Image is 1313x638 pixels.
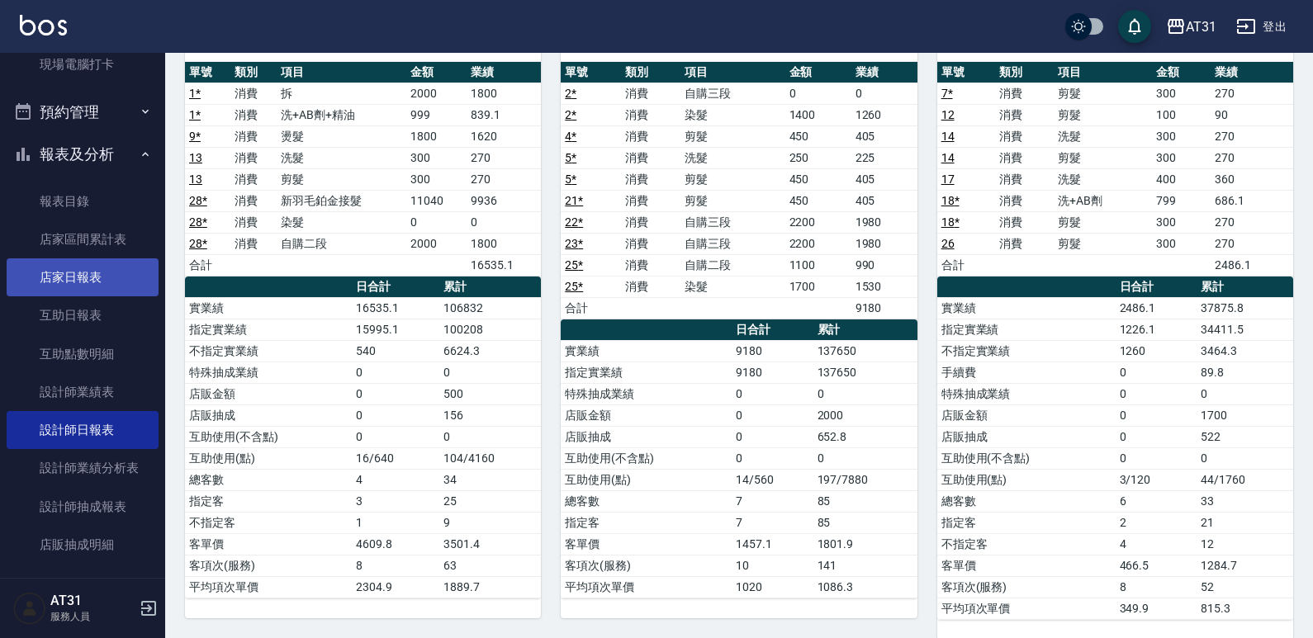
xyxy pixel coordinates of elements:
td: 拆 [277,83,406,104]
td: 消費 [621,190,681,211]
th: 金額 [785,62,851,83]
th: 單號 [185,62,230,83]
td: 消費 [230,168,276,190]
td: 2000 [813,404,917,426]
td: 特殊抽成業績 [185,362,352,383]
td: 7 [732,512,813,533]
td: 522 [1197,426,1293,447]
td: 客單價 [185,533,352,555]
table: a dense table [185,62,541,276]
td: 0 [1116,404,1197,426]
td: 44/1760 [1197,469,1293,490]
td: 0 [813,383,917,404]
td: 137650 [813,362,917,383]
td: 消費 [621,276,681,297]
td: 合計 [185,254,230,276]
td: 消費 [621,233,681,254]
th: 累計 [1197,276,1293,298]
td: 21 [1197,512,1293,533]
td: 300 [406,147,467,168]
td: 0 [813,447,917,469]
td: 消費 [621,104,681,125]
td: 消費 [230,233,276,254]
a: 店家日報表 [7,258,159,296]
td: 100208 [439,319,541,340]
td: 自購三段 [680,233,784,254]
td: 85 [813,490,917,512]
th: 類別 [230,62,276,83]
td: 270 [1211,147,1293,168]
a: 設計師日報表 [7,411,159,449]
button: 預約管理 [7,91,159,134]
h5: AT31 [50,593,135,609]
td: 指定實業績 [937,319,1116,340]
td: 686.1 [1211,190,1293,211]
td: 37875.8 [1197,297,1293,319]
td: 自購三段 [680,83,784,104]
td: 特殊抽成業績 [561,383,732,404]
td: 消費 [621,168,681,190]
td: 0 [406,211,467,233]
td: 250 [785,147,851,168]
td: 0 [851,83,917,104]
td: 消費 [995,125,1054,147]
td: 不指定實業績 [937,340,1116,362]
td: 染髮 [680,276,784,297]
td: 互助使用(點) [937,469,1116,490]
td: 洗髮 [277,147,406,168]
td: 52 [1197,576,1293,598]
td: 指定客 [937,512,1116,533]
td: 指定實業績 [561,362,732,383]
td: 10 [732,555,813,576]
td: 14/560 [732,469,813,490]
td: 141 [813,555,917,576]
td: 0 [1116,362,1197,383]
td: 34411.5 [1197,319,1293,340]
td: 剪髮 [1054,83,1152,104]
td: 剪髮 [1054,233,1152,254]
td: 不指定客 [185,512,352,533]
td: 0 [732,404,813,426]
td: 互助使用(點) [185,447,352,469]
td: 2486.1 [1211,254,1293,276]
td: 1530 [851,276,917,297]
td: 106832 [439,297,541,319]
td: 300 [1152,125,1211,147]
td: 12 [1197,533,1293,555]
th: 類別 [621,62,681,83]
a: 互助日報表 [7,296,159,334]
td: 洗髮 [680,147,784,168]
td: 2000 [406,233,467,254]
td: 店販抽成 [937,426,1116,447]
a: 設計師業績分析表 [7,449,159,487]
td: 104/4160 [439,447,541,469]
td: 平均項次單價 [937,598,1116,619]
td: 450 [785,125,851,147]
button: AT31 [1159,10,1223,44]
td: 1400 [785,104,851,125]
td: 0 [1116,383,1197,404]
a: 13 [189,172,202,186]
td: 1980 [851,233,917,254]
td: 消費 [230,125,276,147]
td: 不指定客 [937,533,1116,555]
td: 63 [439,555,541,576]
td: 洗髮 [1054,168,1152,190]
td: 消費 [230,211,276,233]
td: 0 [352,383,439,404]
a: 設計師抽成報表 [7,488,159,526]
td: 405 [851,190,917,211]
td: 消費 [995,168,1054,190]
a: 12 [941,108,955,121]
img: Person [13,592,46,625]
td: 手續費 [937,362,1116,383]
td: 剪髮 [680,168,784,190]
td: 9 [439,512,541,533]
td: 9180 [732,340,813,362]
td: 405 [851,125,917,147]
td: 不指定實業績 [185,340,352,362]
th: 累計 [439,276,541,298]
a: 報表目錄 [7,182,159,220]
td: 剪髮 [680,125,784,147]
td: 消費 [230,83,276,104]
